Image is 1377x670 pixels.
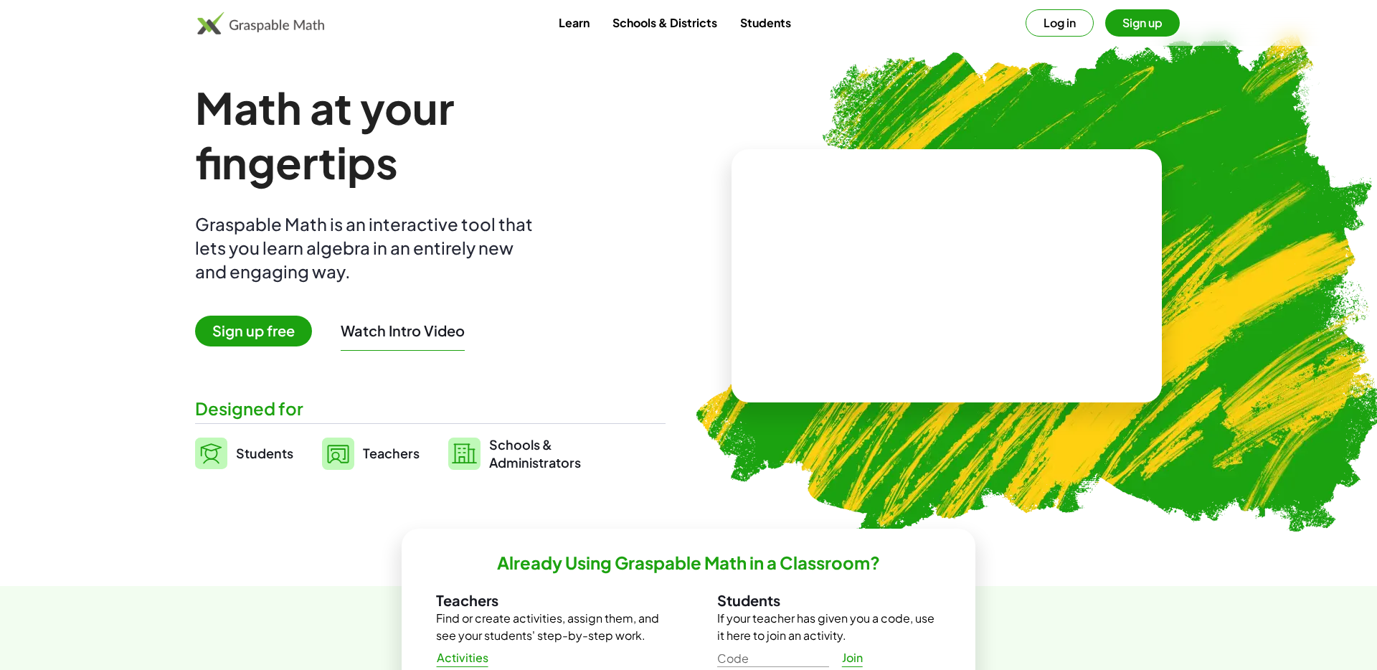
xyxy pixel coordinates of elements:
p: If your teacher has given you a code, use it here to join an activity. [717,610,941,644]
img: svg%3e [448,438,481,470]
img: svg%3e [322,438,354,470]
a: Schools &Administrators [448,435,581,471]
video: What is this? This is dynamic math notation. Dynamic math notation plays a central role in how Gr... [839,222,1054,330]
a: Schools & Districts [601,9,729,36]
button: Watch Intro Video [341,321,465,340]
span: Students [236,445,293,461]
img: svg%3e [195,438,227,469]
div: Graspable Math is an interactive tool that lets you learn algebra in an entirely new and engaging... [195,212,539,283]
h3: Teachers [436,591,660,610]
a: Students [195,435,293,471]
a: Students [729,9,803,36]
h3: Students [717,591,941,610]
span: Join [841,651,863,666]
span: Teachers [363,445,420,461]
p: Find or create activities, assign them, and see your students' step-by-step work. [436,610,660,644]
button: Log in [1026,9,1094,37]
div: Designed for [195,397,666,420]
span: Sign up free [195,316,312,346]
h2: Already Using Graspable Math in a Classroom? [497,552,880,574]
span: Schools & Administrators [489,435,581,471]
a: Learn [547,9,601,36]
a: Teachers [322,435,420,471]
h1: Math at your fingertips [195,80,651,189]
button: Sign up [1105,9,1180,37]
span: Activities [436,651,488,666]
